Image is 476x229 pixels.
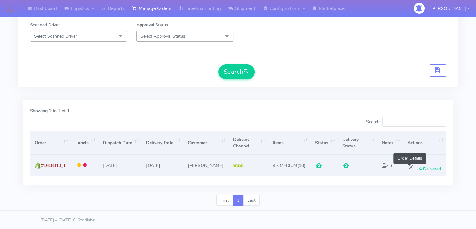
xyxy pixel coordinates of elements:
[136,22,168,28] label: Approval Status
[382,162,392,168] i: x 1
[310,131,338,155] th: Status: activate to sort column ascending
[338,131,377,155] th: Delivery Status: activate to sort column ascending
[34,33,77,39] span: Select Scanned Driver
[366,117,446,127] label: Search:
[233,195,243,206] a: 1
[141,155,183,176] td: [DATE]
[141,131,183,155] th: Delivery Date: activate to sort column ascending
[377,131,403,155] th: Notes: activate to sort column ascending
[41,162,66,168] span: #1618010_1
[141,33,185,39] span: Select Approval Status
[98,131,141,155] th: Dispatch Date: activate to sort column ascending
[273,162,297,168] span: 4 x MEDIUM
[403,131,446,155] th: Actions: activate to sort column ascending
[382,117,446,127] input: Search:
[30,131,71,155] th: Order: activate to sort column ascending
[273,162,305,168] span: (10)
[218,64,255,79] button: Search
[183,131,228,155] th: Customer: activate to sort column ascending
[71,131,98,155] th: Labels: activate to sort column ascending
[427,2,474,15] button: [PERSON_NAME]
[35,162,41,169] img: shopify.png
[228,131,268,155] th: Delivery Channel: activate to sort column ascending
[419,166,441,172] span: Delivered
[233,164,244,168] img: Yodel
[30,108,69,114] label: Showing 1 to 1 of 1
[98,155,141,176] td: [DATE]
[183,155,228,176] td: [PERSON_NAME]
[30,22,60,28] label: Scanned Driver
[268,131,310,155] th: Items: activate to sort column ascending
